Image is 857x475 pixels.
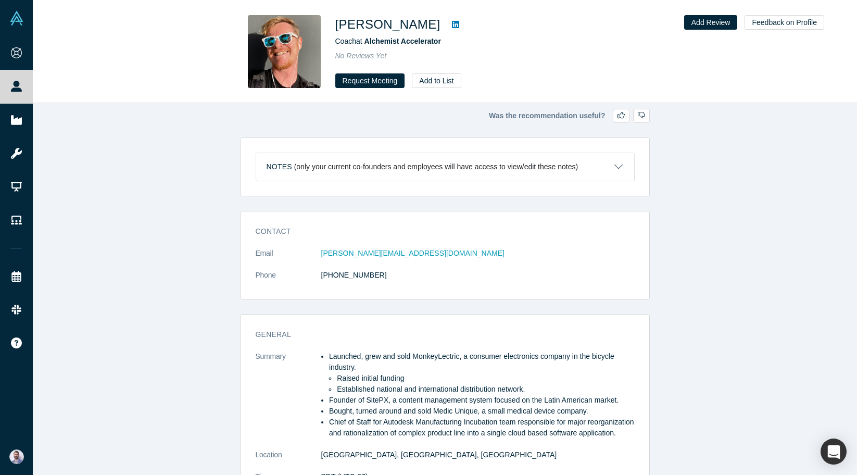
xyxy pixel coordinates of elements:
[256,226,620,237] h3: Contact
[256,248,321,270] dt: Email
[9,449,24,464] img: Sam Jadali's Account
[329,417,635,439] li: Chief of Staff for Autodesk Manufacturing Incubation team responsible for major reorganization an...
[337,384,634,395] li: Established national and international distribution network.
[321,449,635,460] dd: [GEOGRAPHIC_DATA], [GEOGRAPHIC_DATA], [GEOGRAPHIC_DATA]
[256,153,634,181] button: Notes (only your current co-founders and employees will have access to view/edit these notes)
[267,161,292,172] h3: Notes
[256,329,620,340] h3: General
[329,351,635,373] li: Launched, grew and sold MonkeyLectric, a consumer electronics company in the bicycle industry.
[9,11,24,26] img: Alchemist Vault Logo
[335,37,441,45] span: Coach at
[321,249,505,257] a: [PERSON_NAME][EMAIL_ADDRESS][DOMAIN_NAME]
[256,351,321,449] dt: Summary
[335,15,440,34] h1: [PERSON_NAME]
[256,449,321,471] dt: Location
[364,37,441,45] a: Alchemist Accelerator
[329,406,635,417] li: Bought, turned around and sold Medic Unique, a small medical device company.
[335,73,405,88] button: Request Meeting
[329,395,635,406] li: Founder of SitePX, a content management system focused on the Latin American market.
[294,162,578,171] p: (only your current co-founders and employees will have access to view/edit these notes)
[248,15,321,88] img: Laurent Rains's Profile Image
[321,271,387,279] a: [PHONE_NUMBER]
[412,73,461,88] button: Add to List
[335,52,387,60] span: No Reviews Yet
[745,15,824,30] button: Feedback on Profile
[256,270,321,292] dt: Phone
[684,15,738,30] button: Add Review
[241,109,650,123] div: Was the recommendation useful?
[337,373,634,384] li: Raised initial funding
